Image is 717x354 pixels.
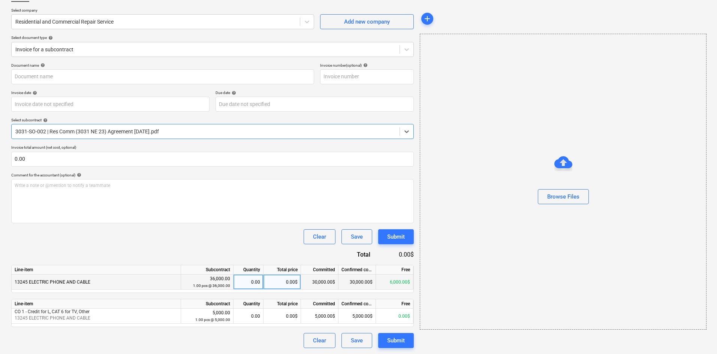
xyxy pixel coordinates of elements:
[382,250,414,259] div: 0.00$
[11,35,414,40] div: Select document type
[304,333,335,348] button: Clear
[301,309,338,324] div: 5,000.00$
[344,17,390,27] div: Add new company
[316,250,382,259] div: Total
[313,232,326,242] div: Clear
[263,299,301,309] div: Total price
[234,299,263,309] div: Quantity
[263,275,301,290] div: 0.00$
[338,309,376,324] div: 5,000.00$
[341,229,372,244] button: Save
[378,229,414,244] button: Submit
[195,318,230,322] small: 1.00 pcs @ 5,000.00
[301,299,338,309] div: Committed
[301,265,338,275] div: Committed
[11,69,314,84] input: Document name
[11,118,414,122] div: Select subcontract
[15,309,90,314] span: CO 1 - Credit for L, CAT 6 for TV, Other
[301,275,338,290] div: 30,000.00$
[184,275,230,289] div: 36,000.00
[320,14,414,29] button: Add new company
[423,14,432,23] span: add
[237,275,260,290] div: 0.00
[193,284,230,288] small: 1.00 pcs @ 36,000.00
[420,34,707,330] div: Browse Files
[387,336,405,345] div: Submit
[11,152,414,167] input: Invoice total amount (net cost, optional)
[216,97,414,112] input: Due date not specified
[376,299,413,309] div: Free
[387,232,405,242] div: Submit
[338,299,376,309] div: Confirmed costs
[11,97,210,112] input: Invoice date not specified
[378,333,414,348] button: Submit
[304,229,335,244] button: Clear
[320,69,414,84] input: Invoice number
[11,145,414,151] p: Invoice total amount (net cost, optional)
[313,336,326,345] div: Clear
[338,275,376,290] div: 30,000.00$
[263,265,301,275] div: Total price
[181,265,234,275] div: Subcontract
[351,336,363,345] div: Save
[184,309,230,323] div: 5,000.00
[237,309,260,324] div: 0.00
[75,173,81,177] span: help
[11,90,210,95] div: Invoice date
[234,265,263,275] div: Quantity
[376,275,413,290] div: 6,000.00$
[31,91,37,95] span: help
[376,265,413,275] div: Free
[15,315,90,321] span: 13245 ELECTRIC PHONE AND CABLE
[15,279,90,285] span: 13245 ELECTRIC PHONE AND CABLE
[181,299,234,309] div: Subcontract
[341,333,372,348] button: Save
[362,63,368,67] span: help
[12,299,181,309] div: Line-item
[11,8,314,14] p: Select company
[47,36,53,40] span: help
[538,189,589,204] button: Browse Files
[39,63,45,67] span: help
[320,63,414,68] div: Invoice number (optional)
[216,90,414,95] div: Due date
[263,309,301,324] div: 0.00$
[12,265,181,275] div: Line-item
[11,173,414,178] div: Comment for the accountant (optional)
[351,232,363,242] div: Save
[338,265,376,275] div: Confirmed costs
[230,91,236,95] span: help
[547,192,579,202] div: Browse Files
[376,309,413,324] div: 0.00$
[42,118,48,122] span: help
[11,63,314,68] div: Document name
